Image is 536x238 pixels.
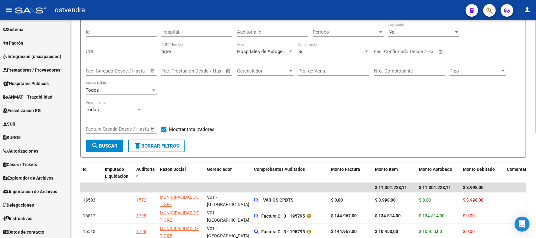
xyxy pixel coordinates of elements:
[261,229,305,234] strong: Factura C : 3 - 195795
[3,121,15,127] span: SUR
[375,185,407,190] span: $ 11.301.228,11
[463,167,495,172] span: Monto Debitado
[254,167,305,172] span: Comprobantes Auditados
[160,209,202,231] div: - 30999284899
[3,175,53,181] span: Explorador de Archivos
[331,167,360,172] span: Monto Factura
[3,26,24,33] span: Sistema
[3,40,23,46] span: Padrón
[207,210,249,223] span: V01 - [GEOGRAPHIC_DATA]
[83,229,95,234] span: 16513
[134,142,141,149] mat-icon: delete
[128,140,185,152] button: Borrar Filtros
[86,140,123,152] button: Buscar
[463,213,475,218] span: $ 0,00
[375,167,398,172] span: Monto Item
[112,68,142,74] input: End date
[102,163,134,183] datatable-header-cell: Imputado Liquidación
[91,143,117,149] span: Buscar
[3,202,34,208] span: Delegaciones
[136,167,155,172] span: Auditoría
[86,68,106,74] input: Start date
[3,67,60,73] span: Prestadores / Proveedores
[3,94,52,100] span: ANMAT - Trazabilidad
[523,6,531,14] mat-icon: person
[187,68,218,74] input: End date
[3,215,32,222] span: Instructivos
[207,195,249,207] span: V01 - [GEOGRAPHIC_DATA]
[3,134,21,141] span: SURGE
[136,212,146,219] div: 1798
[86,107,99,112] span: Todos
[298,49,302,54] span: Si
[83,213,95,218] span: 16512
[3,80,49,87] span: Hospitales Públicos
[161,68,182,74] input: Start date
[136,197,146,204] div: 1572
[419,197,431,203] span: $ 0,00
[3,53,61,60] span: Integración (discapacidad)
[463,229,475,234] span: $ 0,00
[437,48,445,56] button: Open calendar
[160,210,199,223] span: MUNICIPALIDAD DE TIGRE
[169,126,214,133] span: Mostrar totalizadores
[463,185,484,190] span: $ 3.998,00
[237,49,293,54] span: Hospitales de Autogestión
[419,185,451,190] span: $ 11.301.228,11
[80,163,102,183] datatable-header-cell: Id
[134,143,179,149] span: Borrar Filtros
[160,194,202,215] div: - 30999284899
[252,163,328,183] datatable-header-cell: Comprobantes Auditados
[416,163,460,183] datatable-header-cell: Monto Aprobado
[149,68,156,75] button: Open calendar
[5,6,13,14] mat-icon: menu
[105,167,128,179] span: Imputado Liquidación
[463,197,484,203] span: $ 3.998,00
[86,87,99,93] span: Todos
[91,142,99,149] mat-icon: search
[400,49,430,54] input: End date
[313,29,378,35] span: Periodo
[507,167,530,172] span: Comentario
[460,163,504,183] datatable-header-cell: Monto Debitado
[419,213,445,218] span: $ 134.514,00
[388,29,395,35] span: No
[419,229,442,234] span: $ 10.453,00
[328,163,372,183] datatable-header-cell: Monto Factura
[160,195,199,207] span: MUNICIPALIDAD DE TIGRE
[372,163,416,183] datatable-header-cell: Monto Item
[261,214,305,219] strong: Factura C : 3 - 195795
[515,217,530,232] div: Open Intercom Messenger
[419,167,452,172] span: Monto Aprobado
[261,197,295,203] strong: -VARIOS CPBTS-
[136,228,146,235] div: 1798
[3,161,37,168] span: Casos / Tickets
[112,126,142,132] input: End date
[375,197,396,203] strong: $ 3.998,00
[149,126,156,133] button: Open calendar
[375,229,398,234] strong: $ 10.453,00
[331,197,343,203] strong: $ 0,00
[375,213,401,218] strong: $ 134.514,00
[50,3,85,17] span: - ostvendra
[86,126,106,132] input: Start date
[207,167,232,172] span: Gerenciador
[374,49,394,54] input: Start date
[3,107,41,114] span: Fiscalización RG
[157,163,204,183] datatable-header-cell: Razon Social
[83,197,95,203] span: 13503
[3,188,57,195] span: Importación de Archivos
[3,229,44,235] span: Datos de contacto
[237,68,288,74] span: Gerenciador
[331,213,357,218] strong: $ 144.967,00
[83,167,87,172] span: Id
[204,163,252,183] datatable-header-cell: Gerenciador
[450,68,501,74] span: Tipo
[225,68,232,75] button: Open calendar
[331,229,357,234] strong: $ 144.967,00
[134,163,157,183] datatable-header-cell: Auditoría
[160,167,186,172] span: Razon Social
[3,148,38,154] span: Autorizaciones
